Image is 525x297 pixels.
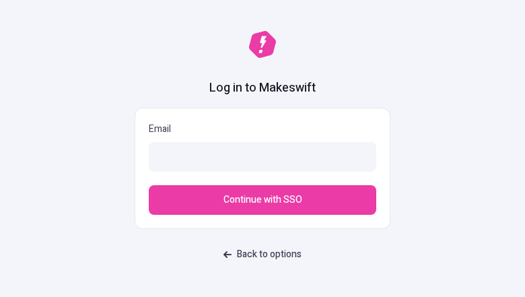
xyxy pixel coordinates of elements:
span: Continue with SSO [223,193,302,207]
p: Email [149,122,376,137]
h1: Log in to Makeswift [209,79,316,97]
input: Email [149,142,376,172]
a: Back to options [215,242,310,267]
button: Continue with SSO [149,185,376,215]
